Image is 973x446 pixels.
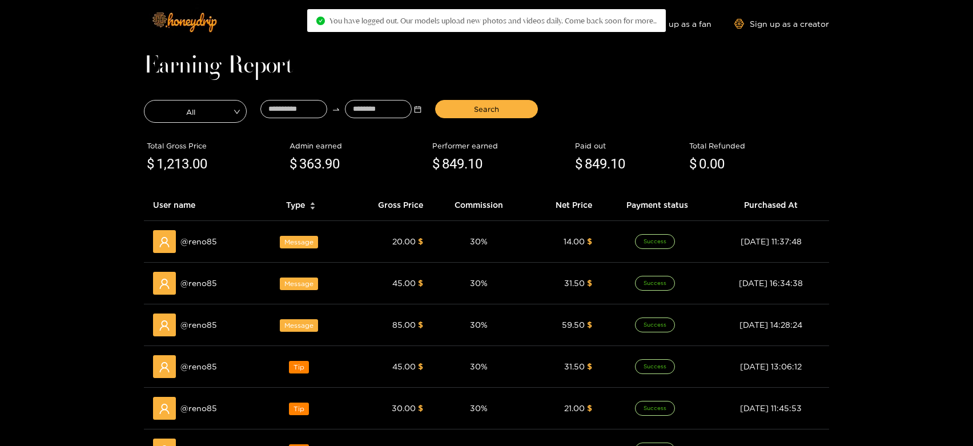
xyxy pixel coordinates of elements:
span: 20.00 [392,237,416,246]
span: $ [147,154,154,175]
span: $ [689,154,697,175]
span: 30 % [470,279,488,287]
span: .10 [464,156,483,172]
span: Success [635,401,675,416]
span: 30.00 [392,404,416,412]
span: 85.00 [392,320,416,329]
th: Net Price [525,190,602,221]
span: 30 % [470,320,488,329]
span: All [144,103,246,119]
span: 31.50 [564,279,585,287]
span: @ reno85 [180,235,217,248]
span: Message [280,236,318,248]
div: Paid out [575,140,683,151]
span: $ [418,404,423,412]
div: Total Gross Price [147,140,284,151]
span: caret-down [309,205,316,211]
div: Total Refunded [689,140,826,151]
span: 21.00 [564,404,585,412]
span: $ [575,154,582,175]
span: You have logged out. Our models upload new photos and videos daily. Come back soon for more.. [329,16,657,25]
span: $ [587,237,592,246]
div: Admin earned [290,140,427,151]
h1: Earning Report [144,58,829,74]
span: @ reno85 [180,319,217,331]
span: 45.00 [392,279,416,287]
span: .00 [706,156,725,172]
span: user [159,320,170,331]
div: Performer earned [432,140,569,151]
span: 849 [442,156,464,172]
span: [DATE] 13:06:12 [740,362,802,371]
span: Message [280,278,318,290]
span: 849 [585,156,607,172]
span: Success [635,318,675,332]
th: Payment status [601,190,713,221]
span: 30 % [470,237,488,246]
span: $ [432,154,440,175]
span: to [332,105,340,114]
span: 14.00 [564,237,585,246]
span: $ [290,154,297,175]
span: Success [635,276,675,291]
span: 30 % [470,362,488,371]
span: Tip [289,403,309,415]
th: Commission [432,190,525,221]
span: 30 % [470,404,488,412]
span: swap-right [332,105,340,114]
span: 0 [699,156,706,172]
span: Tip [289,361,309,373]
span: @ reno85 [180,402,217,415]
span: [DATE] 14:28:24 [739,320,802,329]
span: .90 [321,156,340,172]
span: @ reno85 [180,277,217,290]
span: $ [587,362,592,371]
th: Purchased At [713,190,829,221]
span: [DATE] 16:34:38 [739,279,803,287]
a: Sign up as a creator [734,19,829,29]
a: Sign up as a fan [633,19,711,29]
span: check-circle [316,17,325,25]
span: $ [418,320,423,329]
span: $ [587,320,592,329]
span: caret-up [309,200,316,207]
span: Message [280,319,318,332]
span: user [159,278,170,290]
span: 1,213 [156,156,189,172]
span: $ [587,404,592,412]
span: $ [418,362,423,371]
span: $ [418,237,423,246]
span: user [159,403,170,415]
span: .10 [607,156,625,172]
span: 363 [299,156,321,172]
span: $ [587,279,592,287]
span: Success [635,359,675,374]
span: 31.50 [564,362,585,371]
span: 45.00 [392,362,416,371]
span: user [159,236,170,248]
span: Search [474,103,499,115]
span: Success [635,234,675,249]
span: [DATE] 11:37:48 [741,237,802,246]
span: $ [418,279,423,287]
span: [DATE] 11:45:53 [740,404,802,412]
span: .00 [189,156,207,172]
span: 59.50 [562,320,585,329]
button: Search [435,100,538,118]
th: User name [144,190,259,221]
span: Type [286,199,305,211]
span: user [159,361,170,373]
th: Gross Price [344,190,432,221]
span: @ reno85 [180,360,217,373]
